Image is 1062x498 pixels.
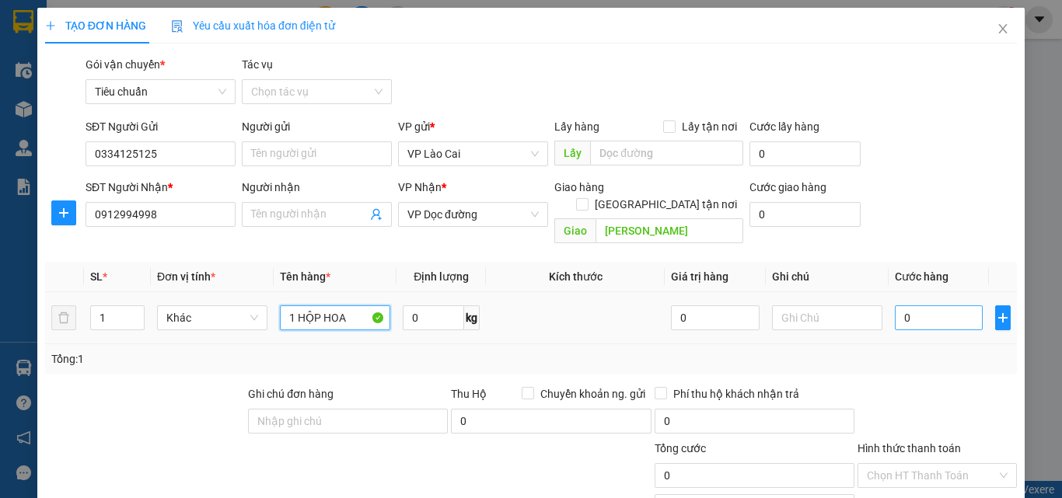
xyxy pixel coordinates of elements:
span: Cước hàng [895,270,948,283]
input: Dọc đường [596,218,743,243]
span: VP Lào Cai [407,142,539,165]
div: SĐT Người Gửi [86,118,236,135]
div: VP gửi [398,118,548,135]
th: Ghi chú [766,262,889,292]
div: SĐT Người Nhận [86,179,236,196]
button: Close [981,8,1025,51]
input: 0 [671,305,759,330]
span: Lấy hàng [554,120,599,133]
span: Tổng cước [655,442,706,454]
span: plus [52,207,75,219]
span: kg [464,305,480,330]
span: user-add [370,208,383,221]
span: Thu Hộ [451,388,487,400]
label: Cước lấy hàng [749,120,819,133]
input: VD: Bàn, Ghế [280,305,390,330]
span: Khác [166,306,258,329]
span: Lấy [554,141,590,165]
span: plus [45,20,56,31]
span: Giao [554,218,596,243]
span: Giá trị hàng [671,270,728,283]
input: Ghi chú đơn hàng [248,409,448,434]
img: icon [171,20,183,33]
span: Tiêu chuẩn [95,80,226,103]
input: Cước giao hàng [749,202,861,227]
span: Gửi hàng Hạ Long: Hotline: [14,104,149,145]
span: Tên hàng [280,270,330,283]
strong: Công ty TNHH Phúc Xuyên [16,8,146,41]
label: Hình thức thanh toán [858,442,961,454]
span: Phí thu hộ khách nhận trả [667,385,805,402]
span: Lấy tận nơi [676,118,743,135]
span: SL [90,270,103,283]
label: Ghi chú đơn hàng [248,388,334,400]
button: plus [51,200,76,225]
span: plus [996,312,1010,324]
span: Gói vận chuyển [86,58,165,71]
span: [GEOGRAPHIC_DATA] tận nơi [589,196,743,213]
span: Giao hàng [554,181,604,193]
button: plus [995,305,1011,330]
input: Cước lấy hàng [749,141,861,166]
div: Tổng: 1 [51,350,411,367]
span: Gửi hàng [GEOGRAPHIC_DATA]: Hotline: [7,45,156,100]
span: Yêu cầu xuất hóa đơn điện tử [171,19,335,32]
input: Dọc đường [590,141,743,165]
strong: 0888 827 827 - 0848 827 827 [33,73,155,100]
span: Chuyển khoản ng. gửi [534,385,652,402]
span: Kích thước [549,270,603,283]
span: close [997,23,1009,35]
div: Người nhận [242,179,392,196]
span: Định lượng [414,270,469,283]
button: delete [51,305,76,330]
div: Người gửi [242,118,392,135]
label: Tác vụ [242,58,273,71]
strong: 024 3236 3236 - [8,59,156,86]
span: TẠO ĐƠN HÀNG [45,19,146,32]
input: Ghi Chú [772,305,882,330]
span: VP Dọc đường [407,203,539,226]
label: Cước giao hàng [749,181,826,193]
span: VP Nhận [398,181,442,193]
span: Đơn vị tính [157,270,215,283]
